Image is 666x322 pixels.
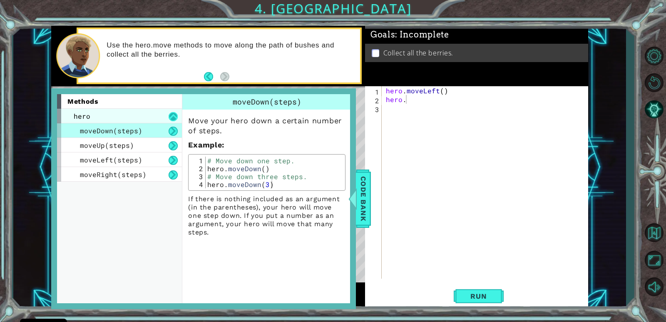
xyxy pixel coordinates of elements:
[204,72,220,81] button: Back
[74,112,90,120] span: hero
[191,172,206,180] div: 3
[57,94,182,109] div: methods
[188,140,222,149] span: Example
[80,141,134,150] span: moveUp(steps)
[80,155,142,164] span: moveLeft(steps)
[67,97,98,105] span: methods
[233,97,301,107] span: moveDown(steps)
[107,41,354,59] p: Use the hero.move methods to move along the path of bushes and collect all the berries.
[642,221,666,245] button: Back to Map
[383,48,453,57] p: Collect all the berries.
[454,285,504,308] button: Shift+Enter: Run current code.
[80,170,147,179] span: moveRight(steps)
[462,292,495,300] span: Run
[182,94,351,110] div: moveDown(steps)
[80,126,142,135] span: moveDown(steps)
[188,140,224,149] strong: :
[642,248,666,272] button: Maximize Browser
[395,30,449,40] span: : Incomplete
[367,87,382,96] div: 1
[191,165,206,172] div: 2
[642,44,666,68] button: Level Options
[367,105,382,114] div: 3
[642,275,666,299] button: Mute
[642,220,666,247] a: Back to Map
[642,70,666,95] button: Restart Level
[370,30,449,40] span: Goals
[642,97,666,121] button: AI Hint
[188,116,345,136] p: Move your hero down a certain number of steps.
[220,72,229,81] button: Next
[367,96,382,105] div: 2
[357,173,370,224] span: Code Bank
[191,180,206,188] div: 4
[188,195,345,237] p: If there is nothing included as an argument (in the parentheses), your hero will move one step do...
[191,157,206,165] div: 1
